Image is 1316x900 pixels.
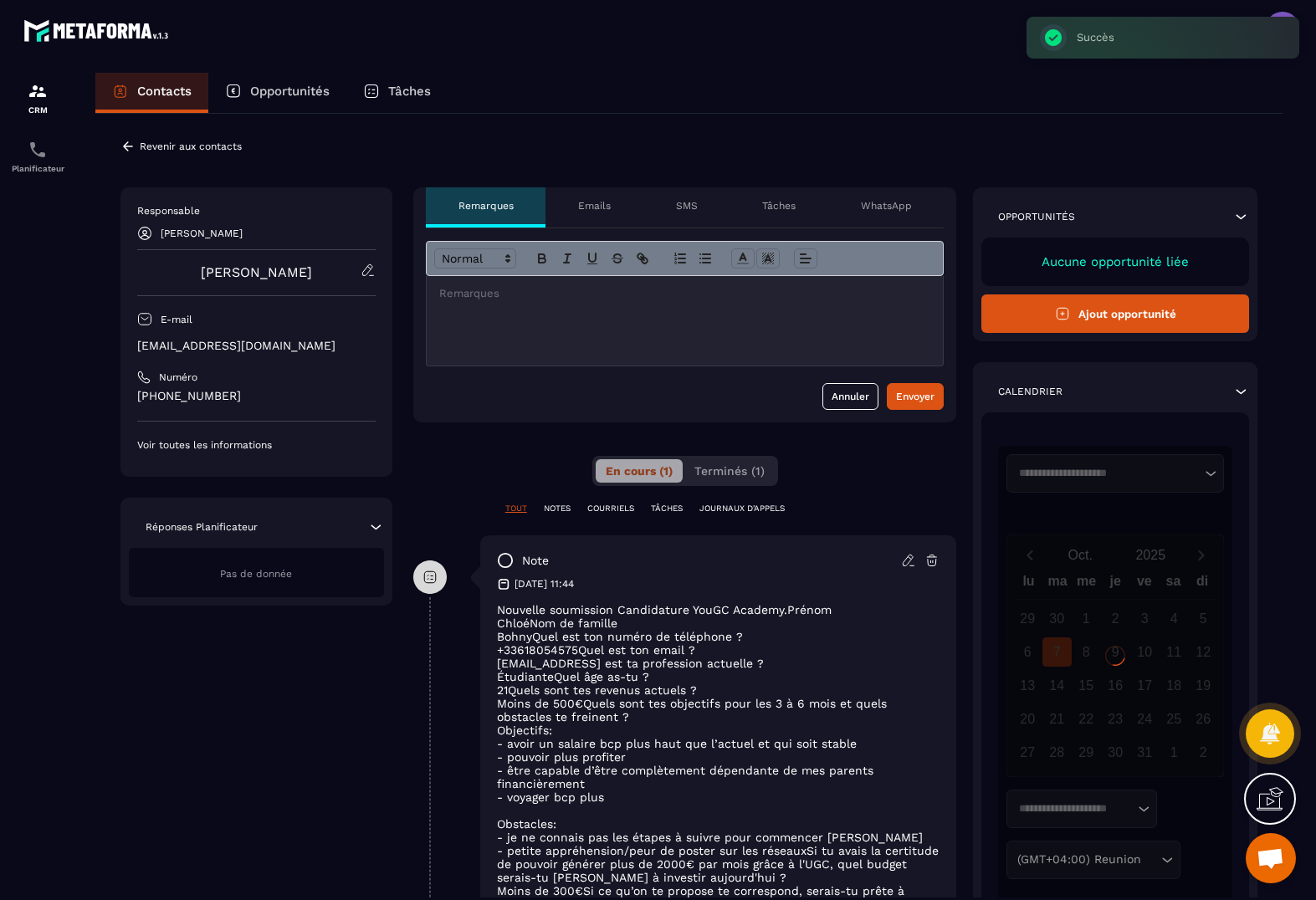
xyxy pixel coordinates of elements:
a: Contacts [95,73,208,113]
p: - être capable d’être complètement dépendante de mes parents financièrement [497,764,940,790]
button: En cours (1) [596,459,683,483]
p: [PHONE_NUMBER] [137,388,376,404]
p: COURRIELS [587,503,634,514]
img: logo [23,15,174,46]
p: - pouvoir plus profiter [497,750,940,764]
a: schedulerschedulerPlanificateur [4,127,71,186]
p: 21Quels sont tes revenus actuels ? [497,683,940,697]
p: Obstacles: [497,817,940,831]
p: SMS [676,199,698,212]
button: Ajout opportunité [981,294,1249,333]
p: Opportunités [250,84,330,99]
p: ÉtudianteQuel âge as-tu ? [497,670,940,683]
p: [EMAIL_ADDRESS] est ta profession actuelle ? [497,657,940,670]
button: Terminés (1) [684,459,775,483]
p: Tâches [388,84,431,99]
p: Emails [578,199,611,212]
span: Pas de donnée [220,568,292,580]
p: TOUT [505,503,527,514]
img: formation [28,81,48,101]
p: Aucune opportunité liée [998,254,1232,269]
p: - avoir un salaire bcp plus haut que l’actuel et qui soit stable [497,737,940,750]
a: formationformationCRM [4,69,71,127]
p: note [522,553,549,569]
p: [DATE] 11:44 [515,577,574,591]
p: Revenir aux contacts [140,141,242,152]
p: Numéro [159,371,197,384]
p: CRM [4,105,71,115]
p: - petite appréhension/peur de poster sur les réseauxSi tu avais la certitude de pouvoir générer p... [497,844,940,884]
button: Envoyer [887,383,944,410]
p: Objectifs: [497,724,940,737]
a: [PERSON_NAME] [201,264,312,280]
p: WhatsApp [861,199,912,212]
a: Tâches [346,73,448,113]
span: En cours (1) [606,464,673,478]
p: ChloéNom de famille [497,616,940,630]
p: Responsable [137,204,376,217]
span: Terminés (1) [694,464,765,478]
p: - voyager bcp plus [497,790,940,804]
p: Planificateur [4,164,71,173]
p: Calendrier [998,385,1063,398]
p: [PERSON_NAME] [161,228,243,239]
div: Envoyer [896,388,935,405]
p: TÂCHES [651,503,683,514]
div: Ouvrir le chat [1246,833,1296,883]
p: Moins de 500€Quels sont tes objectifs pour les 3 à 6 mois et quels obstacles te freinent ? [497,697,940,724]
p: E-mail [161,313,192,326]
p: [EMAIL_ADDRESS][DOMAIN_NAME] [137,338,376,354]
p: - je ne connais pas les étapes à suivre pour commencer [PERSON_NAME] [497,831,940,844]
img: scheduler [28,140,48,160]
p: Opportunités [998,210,1075,223]
p: Remarques [458,199,514,212]
p: BohnyQuel est ton numéro de téléphone ? [497,630,940,643]
p: Tâches [762,199,796,212]
p: Voir toutes les informations [137,438,376,452]
button: Annuler [822,383,878,410]
p: Réponses Planificateur [146,520,258,534]
p: JOURNAUX D'APPELS [699,503,785,514]
a: Opportunités [208,73,346,113]
p: +33618054575Quel est ton email ? [497,643,940,657]
p: NOTES [544,503,571,514]
p: Contacts [137,84,192,99]
p: Nouvelle soumission Candidature YouGC Academy.Prénom [497,603,940,616]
